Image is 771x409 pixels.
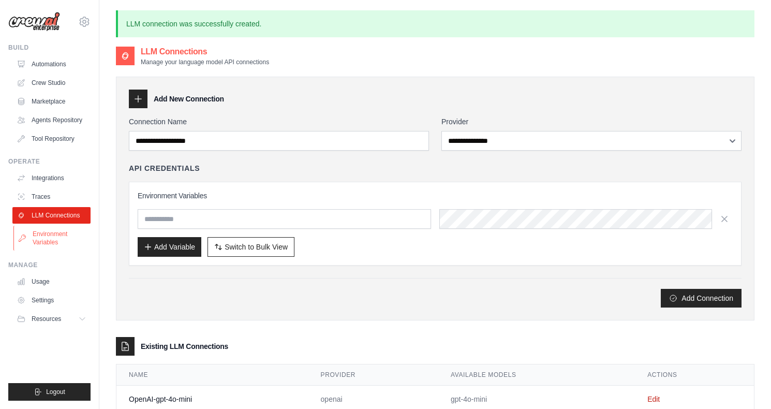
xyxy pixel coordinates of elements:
[661,289,742,308] button: Add Connection
[13,226,92,251] a: Environment Variables
[116,364,308,386] th: Name
[46,388,65,396] span: Logout
[129,163,200,173] h4: API Credentials
[438,364,635,386] th: Available Models
[8,383,91,401] button: Logout
[8,43,91,52] div: Build
[12,130,91,147] a: Tool Repository
[141,341,228,352] h3: Existing LLM Connections
[12,273,91,290] a: Usage
[635,364,754,386] th: Actions
[12,93,91,110] a: Marketplace
[141,58,269,66] p: Manage your language model API connections
[225,242,288,252] span: Switch to Bulk View
[138,237,201,257] button: Add Variable
[441,116,742,127] label: Provider
[647,395,660,403] a: Edit
[12,56,91,72] a: Automations
[116,10,754,37] p: LLM connection was successfully created.
[32,315,61,323] span: Resources
[8,261,91,269] div: Manage
[129,116,429,127] label: Connection Name
[141,46,269,58] h2: LLM Connections
[12,188,91,205] a: Traces
[8,157,91,166] div: Operate
[8,12,60,32] img: Logo
[154,94,224,104] h3: Add New Connection
[12,311,91,327] button: Resources
[207,237,294,257] button: Switch to Bulk View
[308,364,438,386] th: Provider
[138,191,733,201] h3: Environment Variables
[12,75,91,91] a: Crew Studio
[12,207,91,224] a: LLM Connections
[12,170,91,186] a: Integrations
[12,112,91,128] a: Agents Repository
[12,292,91,309] a: Settings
